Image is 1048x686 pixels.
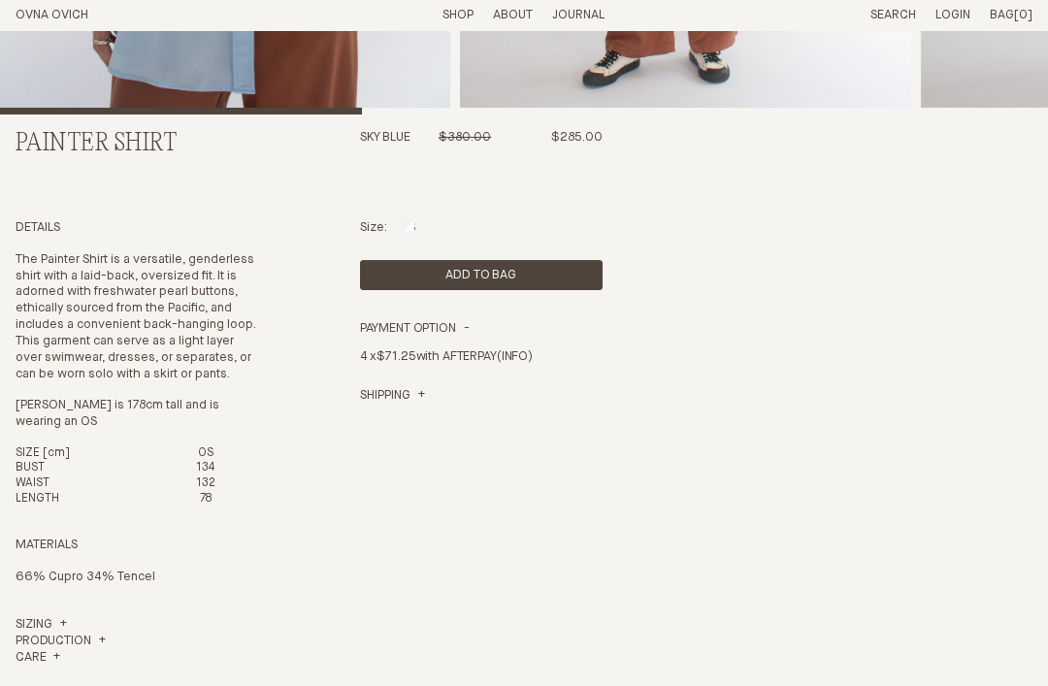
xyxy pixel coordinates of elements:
summary: Payment Option [360,322,470,339]
a: Home [16,9,88,21]
th: SIZE [cm] [16,447,152,463]
p: Size: [360,221,387,238]
div: 4 x with AFTERPAY [360,339,603,390]
th: WAIST [16,477,152,493]
span: $71.25 [377,351,415,364]
h3: Sky Blue [360,131,410,206]
h4: Details [16,221,258,238]
th: LENGTH [16,493,152,508]
a: Search [870,9,916,21]
a: Shipping [360,389,425,406]
p: [PERSON_NAME] is 178cm tall and is wearing an OS [16,399,258,432]
summary: Production [16,635,106,651]
th: BUST [16,462,152,477]
h2: Painter Shirt [16,131,258,159]
label: OS [399,222,415,235]
td: 78 [152,493,258,508]
a: Sizing [16,618,67,635]
p: 66% Cupro 34% Tencel [16,571,258,587]
summary: Care [16,651,60,668]
span: Bag [990,9,1014,21]
span: [0] [1014,9,1032,21]
summary: About [493,8,533,24]
a: Journal [552,9,605,21]
span: $285.00 [551,132,603,145]
td: 134 [152,462,258,477]
th: OS [152,447,258,463]
a: (INFO) [497,351,533,364]
h4: Materials [16,539,258,555]
a: Login [935,9,970,21]
button: Add product to cart [360,261,603,291]
a: Shop [442,9,474,21]
span: $380.00 [439,132,491,145]
td: 132 [152,477,258,493]
span: The Painter Shirt is a versatile, genderless shirt with a laid-back, oversized fit. It is adorned... [16,254,255,381]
